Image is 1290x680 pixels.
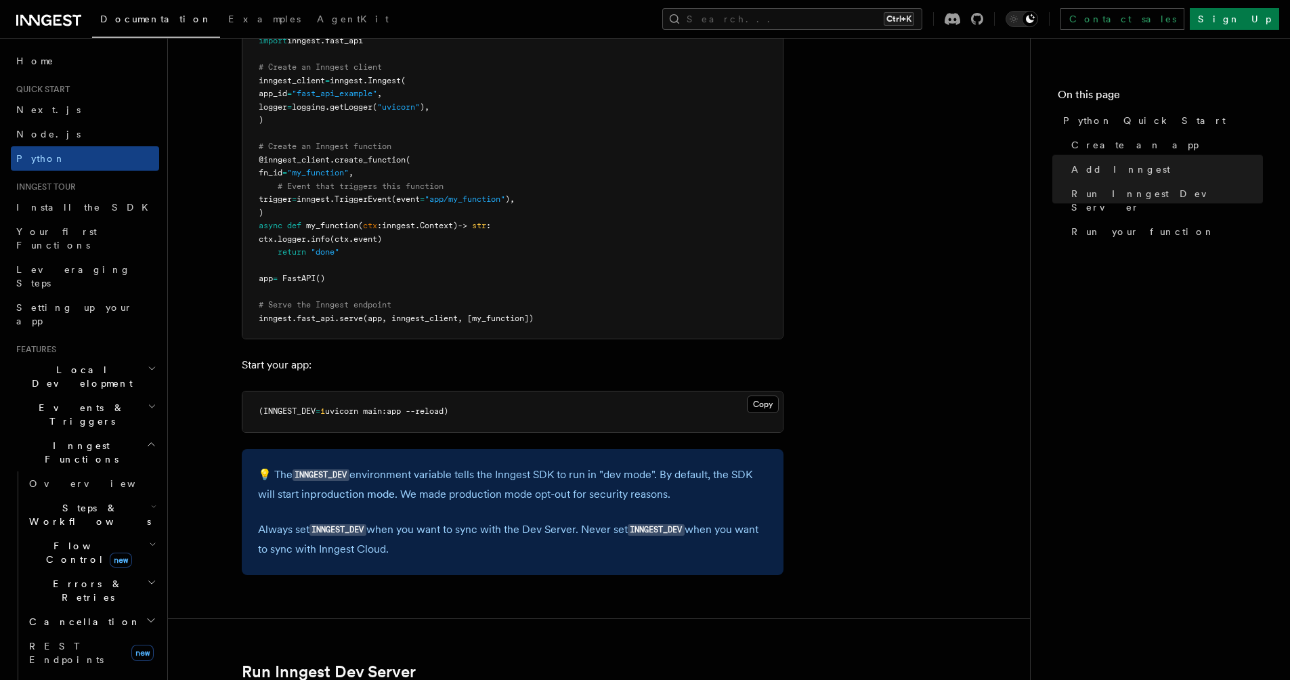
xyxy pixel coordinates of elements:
span: = [420,194,425,204]
button: Copy [747,396,779,413]
a: REST Endpointsnew [24,634,159,672]
span: inngest [287,36,320,45]
a: Node.js [11,122,159,146]
span: fn_id [259,168,282,177]
span: "my_function" [287,168,349,177]
a: Your first Functions [11,219,159,257]
a: Install the SDK [11,195,159,219]
code: INNGEST_DEV [309,524,366,536]
span: fast_api [325,36,363,45]
span: () [316,274,325,283]
span: (app, inngest_client, [my_function]) [363,314,534,323]
a: Create an app [1066,133,1263,157]
span: logger [278,234,306,244]
span: . [273,234,278,244]
span: Setting up your app [16,302,133,326]
a: Leveraging Steps [11,257,159,295]
span: serve [339,314,363,323]
span: = [287,89,292,98]
span: , [349,168,353,177]
span: inngest_client [259,76,325,85]
span: ) [259,115,263,125]
span: # Event that triggers this function [278,182,444,191]
span: Errors & Retries [24,577,147,604]
span: TriggerEvent [335,194,391,204]
span: Flow Control [24,539,149,566]
span: ( [358,221,363,230]
span: Cancellation [24,615,141,629]
span: Steps & Workflows [24,501,151,528]
span: = [316,406,320,416]
span: Install the SDK [16,202,156,213]
span: ) [259,208,263,217]
a: Overview [24,471,159,496]
span: @inngest_client [259,155,330,165]
a: production mode [310,488,395,501]
span: . [363,76,368,85]
span: inngest. [297,194,335,204]
code: INNGEST_DEV [293,469,349,481]
a: Sign Up [1190,8,1279,30]
span: Python [16,153,66,164]
span: inngest [330,76,363,85]
span: . [292,314,297,323]
span: # Serve the Inngest endpoint [259,300,391,310]
span: my_function [306,221,358,230]
span: def [287,221,301,230]
span: = [292,194,297,204]
button: Flow Controlnew [24,534,159,572]
span: REST Endpoints [29,641,104,665]
span: Python Quick Start [1063,114,1226,127]
span: uvicorn main:app --reload) [325,406,448,416]
span: -> [458,221,467,230]
span: app_id [259,89,287,98]
span: inngest [259,314,292,323]
a: Home [11,49,159,73]
span: Create an app [1071,138,1199,152]
span: Inngest Functions [11,439,146,466]
span: . [415,221,420,230]
p: Always set when you want to sync with the Dev Server. Never set when you want to sync with Innges... [258,520,767,559]
span: = [282,168,287,177]
span: trigger [259,194,292,204]
span: . [320,36,325,45]
span: Run Inngest Dev Server [1071,187,1263,214]
span: logging. [292,102,330,112]
span: Local Development [11,363,148,390]
span: (ctx.event) [330,234,382,244]
span: Inngest [368,76,401,85]
span: : [377,221,382,230]
span: = [325,76,330,85]
span: getLogger [330,102,372,112]
button: Inngest Functions [11,433,159,471]
span: str [472,221,486,230]
p: Start your app: [242,356,783,375]
span: info [311,234,330,244]
span: Quick start [11,84,70,95]
span: # Create an Inngest client [259,62,382,72]
span: Examples [228,14,301,24]
a: Next.js [11,98,159,122]
span: Inngest tour [11,182,76,192]
span: Node.js [16,129,81,140]
span: 1 [320,406,325,416]
span: FastAPI [282,274,316,283]
span: . [306,234,311,244]
button: Events & Triggers [11,396,159,433]
span: . [335,314,339,323]
span: Run your function [1071,225,1215,238]
h4: On this page [1058,87,1263,108]
a: Run your function [1066,219,1263,244]
span: return [278,247,306,257]
a: Python Quick Start [1058,108,1263,133]
a: Setting up your app [11,295,159,333]
span: # Create an Inngest function [259,142,391,151]
a: AgentKit [309,4,397,37]
span: Add Inngest [1071,163,1170,176]
span: Documentation [100,14,212,24]
span: ( [401,76,406,85]
button: Search...Ctrl+K [662,8,922,30]
span: inngest [382,221,415,230]
span: (event [391,194,420,204]
span: new [110,553,132,568]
